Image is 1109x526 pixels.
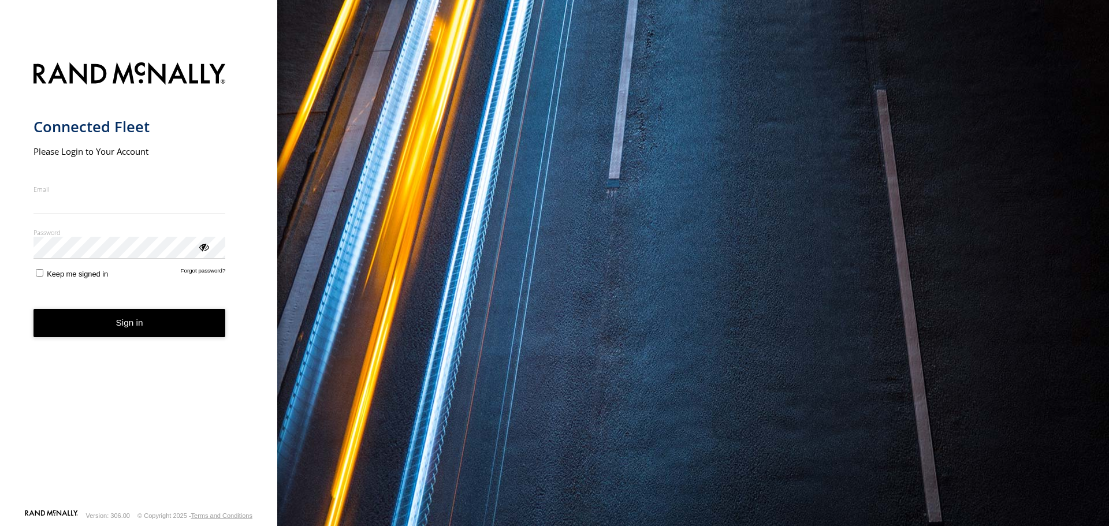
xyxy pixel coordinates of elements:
div: ViewPassword [198,241,209,252]
input: Keep me signed in [36,269,43,277]
span: Keep me signed in [47,270,108,278]
a: Visit our Website [25,510,78,521]
h1: Connected Fleet [34,117,226,136]
h2: Please Login to Your Account [34,146,226,157]
div: Version: 306.00 [86,512,130,519]
button: Sign in [34,309,226,337]
label: Email [34,185,226,193]
a: Forgot password? [181,267,226,278]
form: main [34,55,244,509]
label: Password [34,228,226,237]
img: Rand McNally [34,60,226,89]
a: Terms and Conditions [191,512,252,519]
div: © Copyright 2025 - [137,512,252,519]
